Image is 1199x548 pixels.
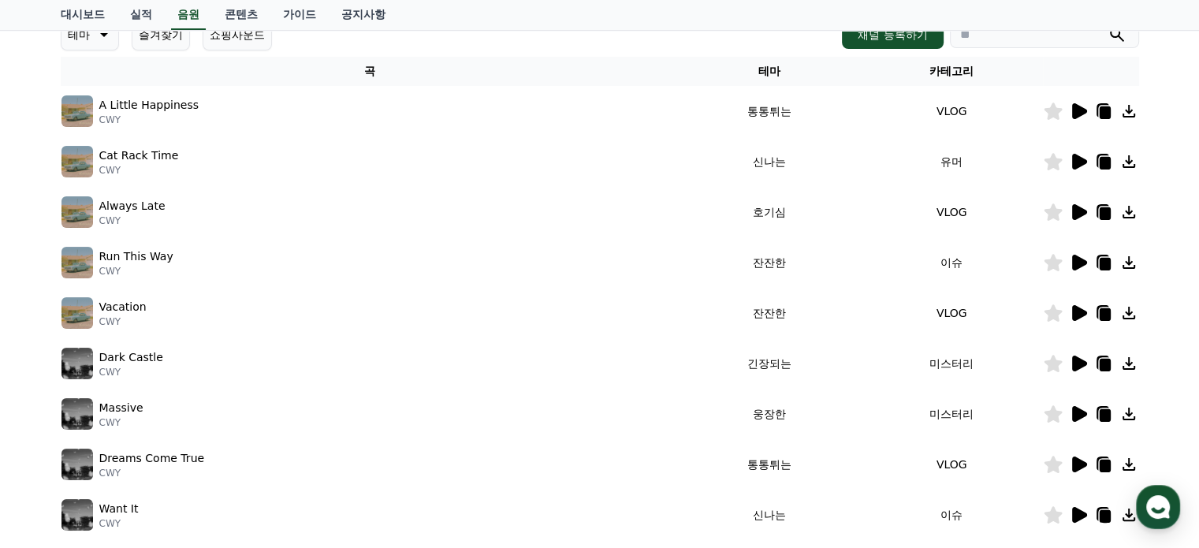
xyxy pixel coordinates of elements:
td: 긴장되는 [679,338,861,389]
button: 채널 등록하기 [842,21,943,49]
span: 대화 [144,442,163,454]
td: 잔잔한 [679,237,861,288]
p: Dreams Come True [99,450,205,467]
p: Always Late [99,198,166,214]
img: music [61,146,93,177]
a: 대화 [104,417,203,457]
p: CWY [99,164,179,177]
p: CWY [99,416,143,429]
td: VLOG [861,86,1043,136]
a: 홈 [5,417,104,457]
p: CWY [99,214,166,227]
p: Massive [99,400,143,416]
p: Vacation [99,299,147,315]
p: CWY [99,366,163,378]
th: 카테고리 [861,57,1043,86]
p: CWY [99,467,205,479]
span: 설정 [244,441,263,453]
td: 이슈 [861,490,1043,540]
td: 미스터리 [861,338,1043,389]
img: music [61,499,93,531]
img: music [61,449,93,480]
p: 테마 [68,24,90,46]
td: VLOG [861,288,1043,338]
td: 신나는 [679,490,861,540]
td: VLOG [861,439,1043,490]
td: 호기심 [679,187,861,237]
td: 통통튀는 [679,439,861,490]
p: A Little Happiness [99,97,199,114]
td: 미스터리 [861,389,1043,439]
button: 쇼핑사운드 [203,19,272,50]
th: 곡 [61,57,679,86]
p: CWY [99,517,139,530]
p: CWY [99,114,199,126]
th: 테마 [679,57,861,86]
td: VLOG [861,187,1043,237]
td: 통통튀는 [679,86,861,136]
p: CWY [99,315,147,328]
td: 잔잔한 [679,288,861,338]
a: 설정 [203,417,303,457]
span: 홈 [50,441,59,453]
p: CWY [99,265,173,278]
p: Cat Rack Time [99,147,179,164]
p: Run This Way [99,248,173,265]
td: 이슈 [861,237,1043,288]
td: 웅장한 [679,389,861,439]
button: 테마 [61,19,119,50]
td: 유머 [861,136,1043,187]
img: music [61,95,93,127]
img: music [61,398,93,430]
button: 즐겨찾기 [132,19,190,50]
td: 신나는 [679,136,861,187]
p: Dark Castle [99,349,163,366]
img: music [61,247,93,278]
img: music [61,348,93,379]
img: music [61,196,93,228]
img: music [61,297,93,329]
p: Want It [99,501,139,517]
